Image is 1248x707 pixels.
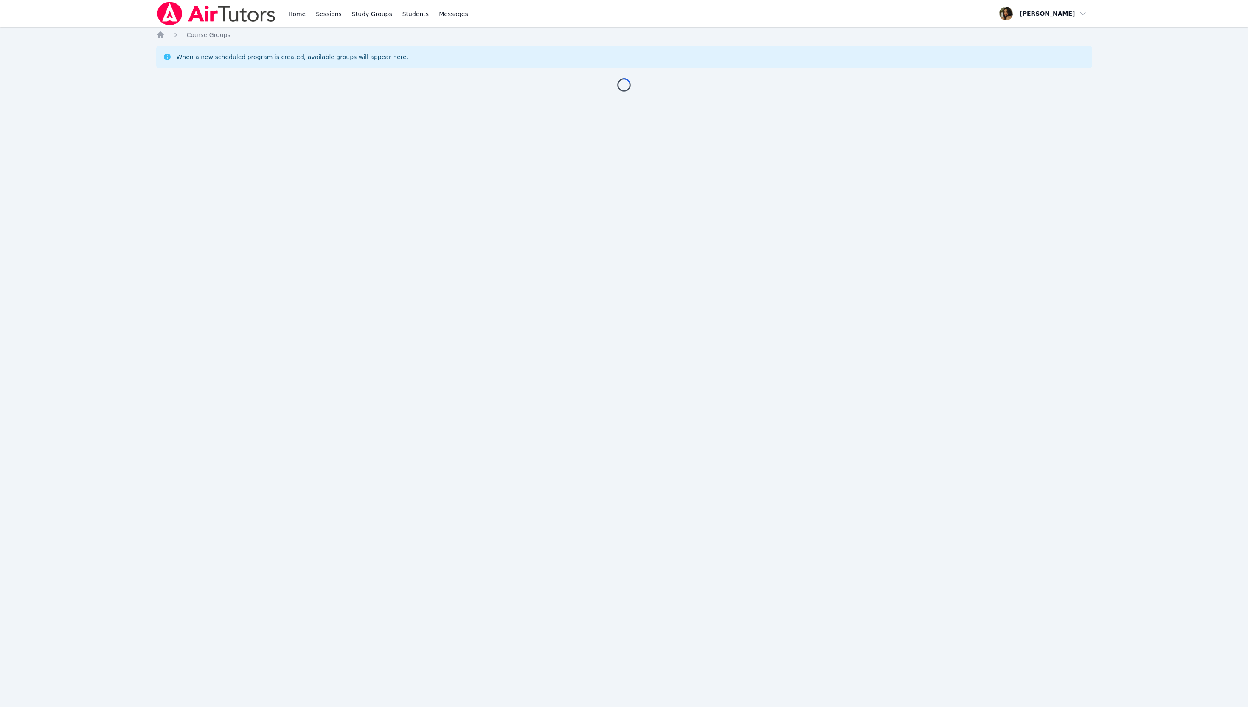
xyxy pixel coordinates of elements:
[156,2,276,25] img: Air Tutors
[439,10,468,18] span: Messages
[156,31,1092,39] nav: Breadcrumb
[177,53,409,61] div: When a new scheduled program is created, available groups will appear here.
[187,31,230,39] a: Course Groups
[187,31,230,38] span: Course Groups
